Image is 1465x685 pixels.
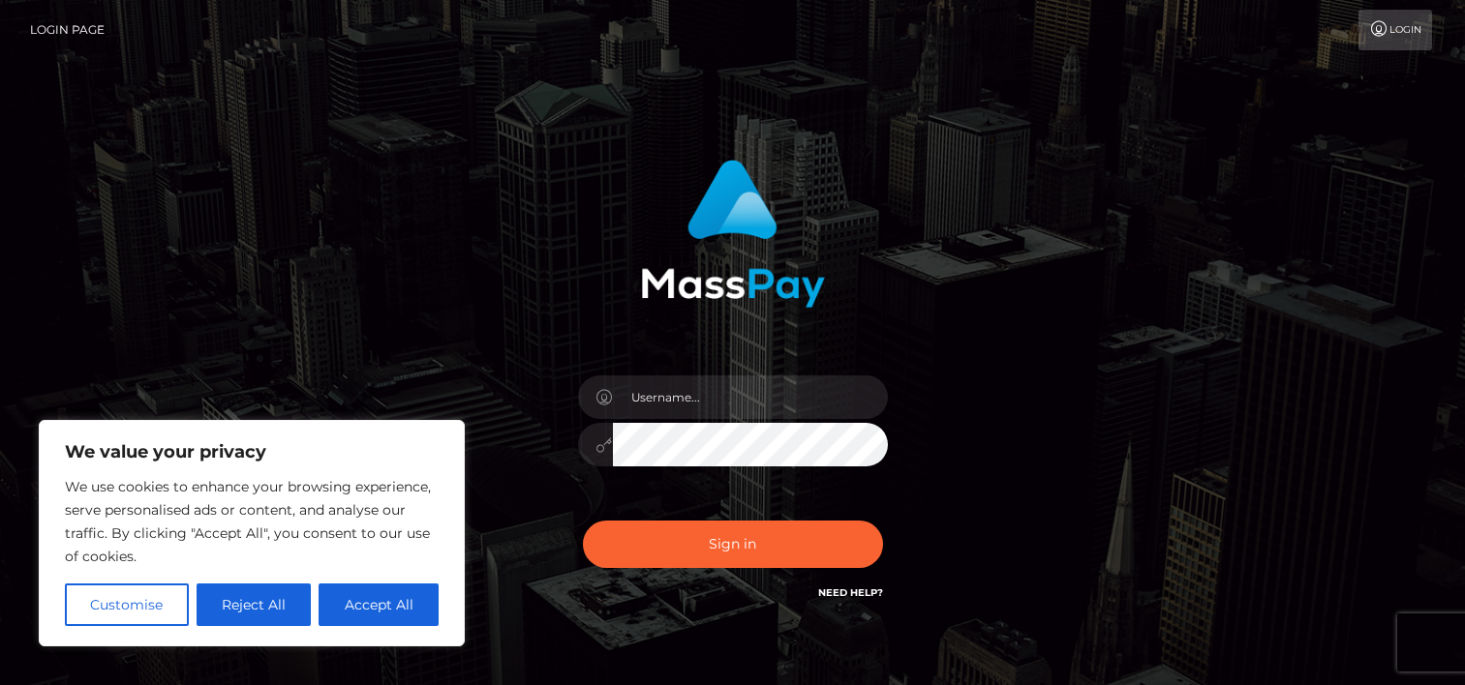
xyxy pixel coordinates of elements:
button: Accept All [319,583,439,626]
p: We use cookies to enhance your browsing experience, serve personalised ads or content, and analys... [65,475,439,568]
a: Login [1358,10,1432,50]
button: Customise [65,583,189,626]
p: We value your privacy [65,440,439,463]
a: Need Help? [818,586,883,599]
img: MassPay Login [641,160,825,308]
button: Reject All [197,583,312,626]
input: Username... [613,375,888,419]
button: Sign in [583,521,883,568]
div: We value your privacy [39,420,465,646]
a: Login Page [30,10,105,50]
